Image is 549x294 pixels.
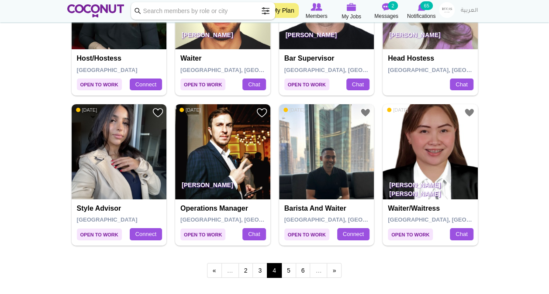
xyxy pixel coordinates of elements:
a: Connect [337,228,369,240]
span: [GEOGRAPHIC_DATA], [GEOGRAPHIC_DATA] [180,216,305,223]
img: My Jobs [347,3,356,11]
span: Open to Work [388,229,433,240]
img: Messages [382,3,391,11]
small: 65 [420,1,432,10]
p: [PERSON_NAME] [279,25,374,49]
a: 3 [252,263,267,278]
span: [GEOGRAPHIC_DATA], [GEOGRAPHIC_DATA] [388,216,512,223]
a: Browse Members Members [299,2,334,21]
input: Search members by role or city [131,2,275,20]
span: Messages [374,12,398,21]
a: Connect [130,228,162,240]
a: Chat [346,79,369,91]
h4: Operations manager [180,205,267,212]
a: ‹ previous [207,263,222,278]
h4: Barista and waiter [284,205,371,212]
a: Add to Favourites [464,107,475,118]
span: [GEOGRAPHIC_DATA], [GEOGRAPHIC_DATA] [180,67,305,73]
p: [PERSON_NAME] [175,25,270,49]
span: Notifications [407,12,435,21]
span: [DATE] [76,107,97,113]
a: Chat [242,228,266,240]
p: [PERSON_NAME] [383,25,478,49]
h4: Host/Hostess [77,55,164,62]
a: Messages Messages 2 [369,2,404,21]
a: Add to Favourites [152,107,163,118]
span: 4 [267,263,282,278]
h4: Head Hostess [388,55,475,62]
span: Open to Work [284,229,329,240]
h4: Waiter [180,55,267,62]
span: Open to Work [180,79,225,90]
span: [GEOGRAPHIC_DATA], [GEOGRAPHIC_DATA] [284,67,409,73]
span: Members [305,12,327,21]
span: … [221,263,239,278]
a: 2 [238,263,253,278]
a: My Jobs My Jobs [334,2,369,21]
small: 2 [388,1,397,10]
span: Open to Work [284,79,329,90]
span: My Jobs [342,12,361,21]
span: [GEOGRAPHIC_DATA] [77,67,138,73]
a: العربية [456,2,482,20]
span: [DATE] [180,107,201,113]
a: Chat [450,79,473,91]
img: Browse Members [311,3,322,11]
a: Connect [130,79,162,91]
span: Open to Work [77,229,122,240]
a: Add to Favourites [360,107,371,118]
span: Open to Work [77,79,122,90]
span: … [310,263,327,278]
a: Notifications Notifications 65 [404,2,439,21]
img: Home [67,4,124,17]
a: Add to Favourites [256,107,267,118]
p: [PERSON_NAME] [PERSON_NAME] Witara [383,175,478,199]
a: Chat [450,228,473,240]
a: Chat [242,79,266,91]
a: 6 [296,263,311,278]
a: 5 [281,263,296,278]
span: [GEOGRAPHIC_DATA] [77,216,138,223]
span: [DATE] [283,107,305,113]
a: My Plan [268,3,299,18]
span: [GEOGRAPHIC_DATA], [GEOGRAPHIC_DATA] [388,67,512,73]
img: Notifications [418,3,425,11]
span: [DATE] [387,107,408,113]
h4: Style Advisor [77,205,164,212]
span: Open to Work [180,229,225,240]
h4: Waiter/Waitress [388,205,475,212]
a: next › [327,263,342,278]
p: [PERSON_NAME] [175,175,270,199]
span: [GEOGRAPHIC_DATA], [GEOGRAPHIC_DATA] [284,216,409,223]
h4: Bar Supervisor [284,55,371,62]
